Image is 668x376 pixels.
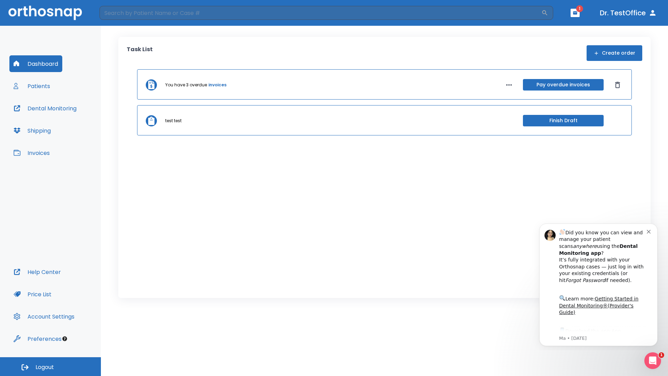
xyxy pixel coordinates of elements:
[597,7,660,19] button: Dr. TestOffice
[659,352,664,358] span: 1
[35,363,54,371] span: Logout
[9,55,62,72] button: Dashboard
[9,144,54,161] button: Invoices
[8,6,82,20] img: Orthosnap
[118,11,124,16] button: Dismiss notification
[62,336,68,342] div: Tooltip anchor
[529,217,668,350] iframe: Intercom notifications message
[30,111,92,124] a: App Store
[30,118,118,124] p: Message from Ma, sent 8w ago
[9,308,79,325] button: Account Settings
[9,264,65,280] button: Help Center
[100,6,541,20] input: Search by Patient Name or Case #
[9,122,55,139] button: Shipping
[165,82,207,88] p: You have 3 overdue
[9,330,66,347] button: Preferences
[644,352,661,369] iframe: Intercom live chat
[523,115,604,126] button: Finish Draft
[576,5,583,12] span: 1
[9,286,56,303] button: Price List
[587,45,642,61] button: Create order
[165,118,182,124] p: test test
[612,79,623,91] button: Dismiss
[208,82,226,88] a: invoices
[9,78,54,94] button: Patients
[523,79,604,91] button: Pay overdue invoices
[9,100,81,117] button: Dental Monitoring
[127,45,153,61] p: Task List
[30,109,118,145] div: Download the app: | ​ Let us know if you need help getting started!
